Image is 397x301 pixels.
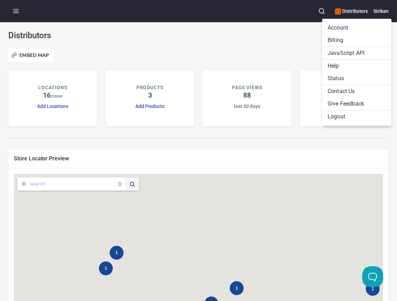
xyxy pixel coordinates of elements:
li: Logout [322,110,391,123]
li: Billing [322,34,391,47]
a: Status [322,72,391,85]
li: Contact Us [322,85,391,98]
li: Account [322,22,391,34]
a: JavaScript API [322,47,391,59]
li: Give Feedback [322,98,391,110]
a: Help [322,60,391,72]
